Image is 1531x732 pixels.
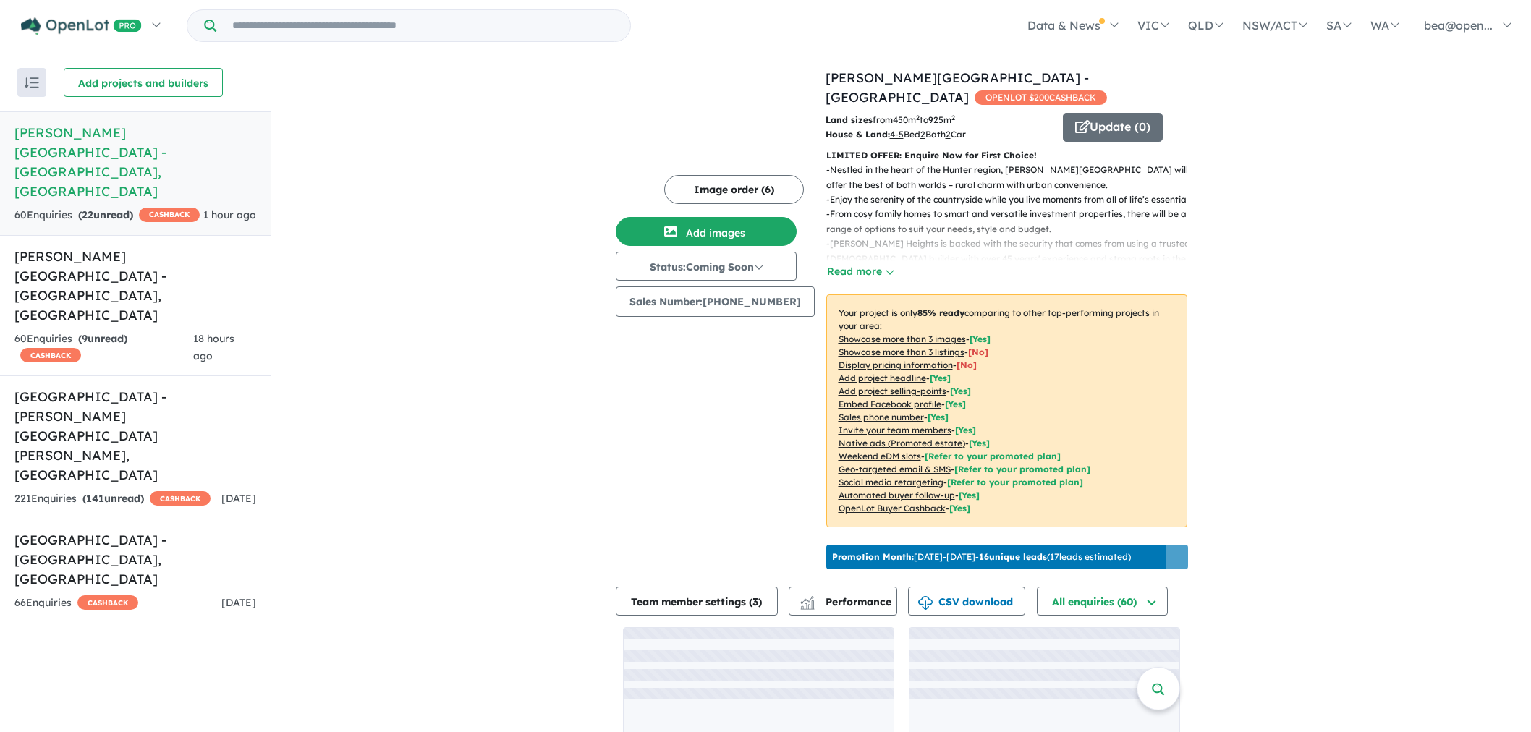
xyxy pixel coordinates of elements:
div: 60 Enquir ies [14,207,200,224]
u: 4-5 [890,129,904,140]
span: [ Yes ] [970,333,991,344]
span: [Refer to your promoted plan] [925,451,1061,461]
button: Add images [616,217,797,246]
span: bea@open... [1424,18,1493,33]
u: 2 [946,129,951,140]
span: [Yes] [949,503,970,514]
u: Sales phone number [839,412,924,422]
span: [ Yes ] [955,425,976,435]
span: to [920,114,955,125]
p: LIMITED OFFER: Enquire Now for First Choice! [826,148,1187,163]
b: 85 % ready [917,307,964,318]
p: [DATE] - [DATE] - ( 17 leads estimated) [832,550,1131,563]
span: 18 hours ago [193,332,234,362]
u: Showcase more than 3 images [839,333,966,344]
span: [DATE] [221,492,256,505]
u: 450 m [893,114,920,125]
button: Team member settings (3) [616,587,778,616]
span: [ No ] [957,359,977,370]
p: Bed Bath Car [826,127,1052,142]
span: OPENLOT $ 200 CASHBACK [975,90,1107,105]
button: Read more [826,263,894,280]
p: - [PERSON_NAME] Heights is backed with the security that comes from using a trusted [DEMOGRAPHIC_... [826,237,1199,296]
u: Add project selling-points [839,386,946,396]
b: Land sizes [826,114,873,125]
span: 3 [752,595,758,608]
a: [PERSON_NAME][GEOGRAPHIC_DATA] - [GEOGRAPHIC_DATA] [826,69,1089,106]
span: [Refer to your promoted plan] [954,464,1090,474]
p: - Enjoy the serenity of the countryside while you live moments from all of life’s essentials. [826,192,1199,207]
div: 60 Enquir ies [14,331,193,365]
span: [Yes] [959,490,980,501]
p: - Nestled in the heart of the Hunter region, [PERSON_NAME][GEOGRAPHIC_DATA] will offer the best o... [826,163,1199,192]
button: Status:Coming Soon [616,252,797,281]
span: CASHBACK [77,595,138,610]
strong: ( unread) [78,208,133,221]
u: Automated buyer follow-up [839,490,955,501]
input: Try estate name, suburb, builder or developer [219,10,627,41]
span: CASHBACK [139,208,200,222]
button: Image order (6) [664,175,804,204]
button: Sales Number:[PHONE_NUMBER] [616,286,815,317]
p: Your project is only comparing to other top-performing projects in your area: - - - - - - - - - -... [826,294,1187,527]
button: Performance [789,587,897,616]
u: Showcase more than 3 listings [839,346,964,357]
div: 66 Enquir ies [14,595,138,612]
u: Geo-targeted email & SMS [839,464,951,474]
u: 925 m [928,114,955,125]
span: 1 hour ago [203,208,256,221]
button: Update (0) [1063,113,1163,142]
span: [ Yes ] [928,412,949,422]
h5: [GEOGRAPHIC_DATA] - [GEOGRAPHIC_DATA] , [GEOGRAPHIC_DATA] [14,530,256,589]
u: 2 [920,129,925,140]
span: CASHBACK [20,348,81,362]
sup: 2 [916,114,920,122]
img: download icon [918,596,933,610]
span: [ No ] [968,346,988,357]
b: 16 unique leads [979,551,1047,562]
u: Weekend eDM slots [839,451,921,461]
u: Embed Facebook profile [839,399,941,409]
strong: ( unread) [78,332,127,345]
h5: [PERSON_NAME][GEOGRAPHIC_DATA] - [GEOGRAPHIC_DATA] , [GEOGRAPHIC_DATA] [14,123,256,201]
sup: 2 [951,114,955,122]
span: 22 [82,208,93,221]
u: Add project headline [839,373,926,383]
span: [ Yes ] [945,399,966,409]
u: Invite your team members [839,425,951,435]
u: Native ads (Promoted estate) [839,438,965,448]
span: 9 [82,332,88,345]
img: sort.svg [25,77,39,88]
button: CSV download [908,587,1025,616]
img: Openlot PRO Logo White [21,17,142,35]
h5: [GEOGRAPHIC_DATA] - [PERSON_NAME][GEOGRAPHIC_DATA][PERSON_NAME] , [GEOGRAPHIC_DATA] [14,387,256,485]
strong: ( unread) [82,492,144,505]
span: [Refer to your promoted plan] [947,477,1083,488]
span: [DATE] [221,596,256,609]
span: [ Yes ] [950,386,971,396]
u: Social media retargeting [839,477,943,488]
img: bar-chart.svg [800,600,815,610]
span: 141 [86,492,104,505]
b: Promotion Month: [832,551,914,562]
span: Performance [802,595,891,608]
span: [Yes] [969,438,990,448]
h5: [PERSON_NAME][GEOGRAPHIC_DATA] - [GEOGRAPHIC_DATA] , [GEOGRAPHIC_DATA] [14,247,256,325]
u: Display pricing information [839,359,953,370]
span: CASHBACK [150,491,211,506]
u: OpenLot Buyer Cashback [839,503,946,514]
span: [ Yes ] [930,373,951,383]
button: Add projects and builders [64,68,223,97]
b: House & Land: [826,129,890,140]
p: - From cosy family homes to smart and versatile investment properties, there will be a range of o... [826,207,1199,237]
button: All enquiries (60) [1037,587,1168,616]
p: from [826,113,1052,127]
div: 221 Enquir ies [14,490,211,508]
img: line-chart.svg [800,596,813,604]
